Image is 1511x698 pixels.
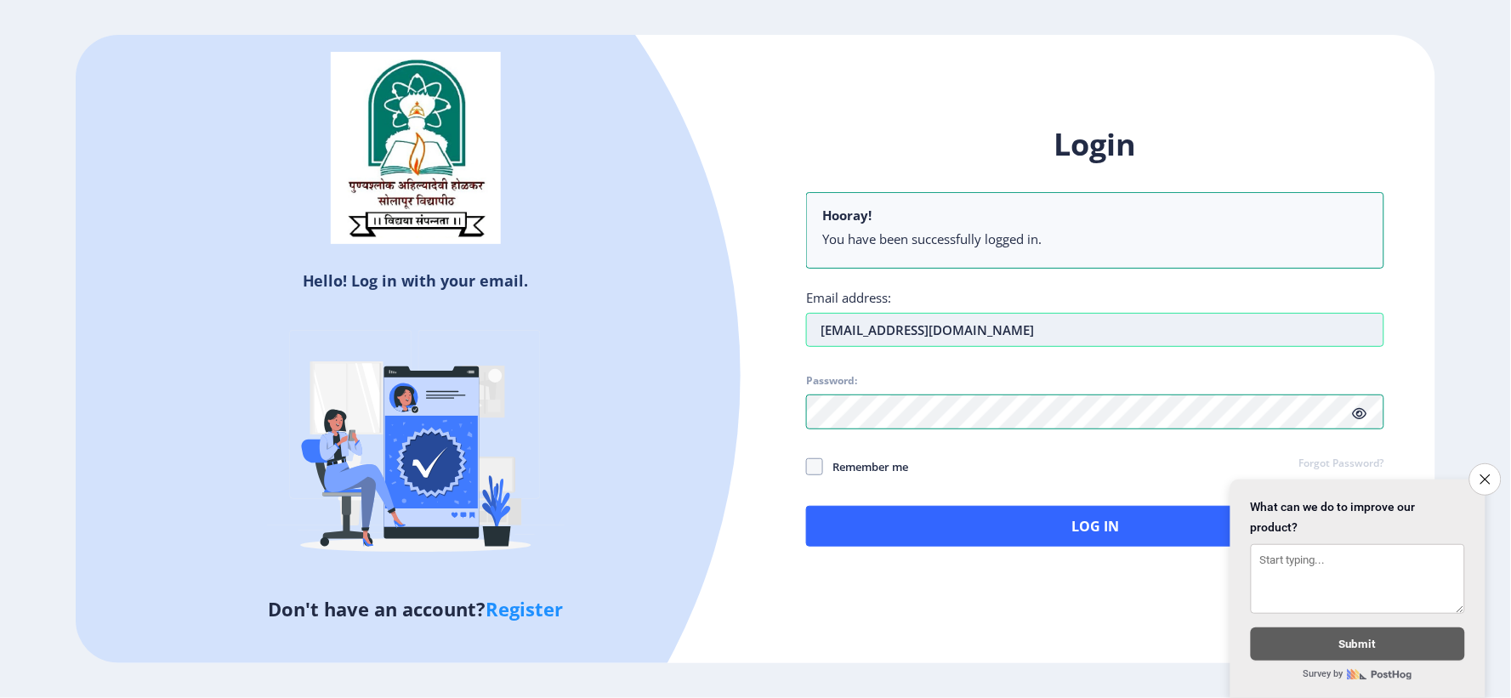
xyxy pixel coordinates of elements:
h1: Login [806,124,1384,165]
label: Email address: [806,289,891,306]
img: Verified-rafiki.svg [267,298,565,595]
label: Password: [806,374,857,388]
a: Register [486,596,563,621]
span: Remember me [823,457,908,477]
input: Email address [806,313,1384,347]
button: Log In [806,506,1384,547]
li: You have been successfully logged in. [822,230,1368,247]
b: Hooray! [822,207,872,224]
img: sulogo.png [331,52,501,244]
h5: Don't have an account? [88,595,743,622]
a: Forgot Password? [1299,457,1384,472]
